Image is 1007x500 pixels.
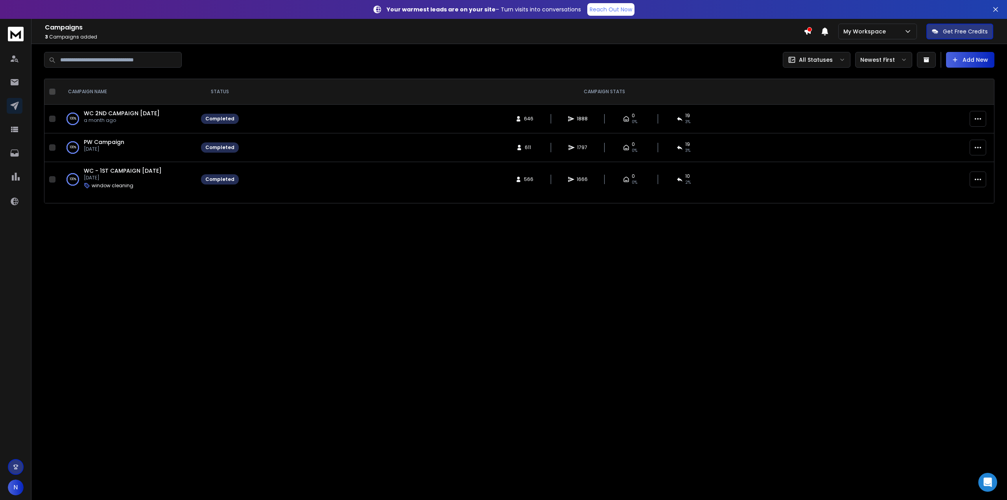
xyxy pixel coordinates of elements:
span: 646 [524,116,533,122]
div: v 4.0.24 [22,13,39,19]
span: 2 % [685,179,691,186]
img: website_grey.svg [13,20,19,27]
span: 1797 [577,144,587,151]
span: 566 [524,176,533,183]
div: Completed [205,144,234,151]
div: Domain Overview [30,46,70,52]
span: 10 [685,173,690,179]
a: PW Campaign [84,138,124,146]
span: 19 [685,141,690,148]
p: All Statuses [799,56,833,64]
a: WC - 1ST CAMPAIGN [DATE] [84,167,162,175]
strong: Your warmest leads are on your site [387,6,496,13]
p: Reach Out Now [590,6,632,13]
span: 1888 [577,116,588,122]
p: window cleaning [92,183,133,189]
button: Add New [946,52,994,68]
td: 100%WC - 1ST CAMPAIGN [DATE][DATE]window cleaning [59,162,196,197]
div: Completed [205,176,234,183]
span: 3 % [685,119,690,125]
span: 1666 [577,176,588,183]
button: N [8,480,24,495]
a: WC 2ND CAMPAIGN [DATE] [84,109,160,117]
button: Get Free Credits [926,24,993,39]
button: Newest First [855,52,912,68]
p: Get Free Credits [943,28,988,35]
th: CAMPAIGN STATS [243,79,965,105]
p: [DATE] [84,146,124,152]
td: 100%WC 2ND CAMPAIGN [DATE]a month ago [59,105,196,133]
img: logo [8,27,24,41]
p: a month ago [84,117,160,124]
span: 0% [632,148,637,154]
img: tab_keywords_by_traffic_grey.svg [78,46,85,52]
td: 100%PW Campaign[DATE] [59,133,196,162]
th: STATUS [196,79,243,105]
p: Campaigns added [45,34,804,40]
p: – Turn visits into conversations [387,6,581,13]
span: 0% [632,179,637,186]
span: 0 [632,113,635,119]
span: 0 [632,141,635,148]
p: 100 % [70,144,76,151]
img: tab_domain_overview_orange.svg [21,46,28,52]
div: Domain: [URL] [20,20,56,27]
img: logo_orange.svg [13,13,19,19]
p: 100 % [70,175,76,183]
p: My Workspace [843,28,889,35]
div: Keywords by Traffic [87,46,133,52]
span: 19 [685,113,690,119]
span: 3 [45,33,48,40]
th: CAMPAIGN NAME [59,79,196,105]
span: 0% [632,119,637,125]
a: Reach Out Now [587,3,634,16]
p: [DATE] [84,175,162,181]
span: 0 [632,173,635,179]
span: 611 [525,144,533,151]
p: 100 % [70,115,76,123]
div: Open Intercom Messenger [978,473,997,492]
span: 3 % [685,148,690,154]
h1: Campaigns [45,23,804,32]
div: Completed [205,116,234,122]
